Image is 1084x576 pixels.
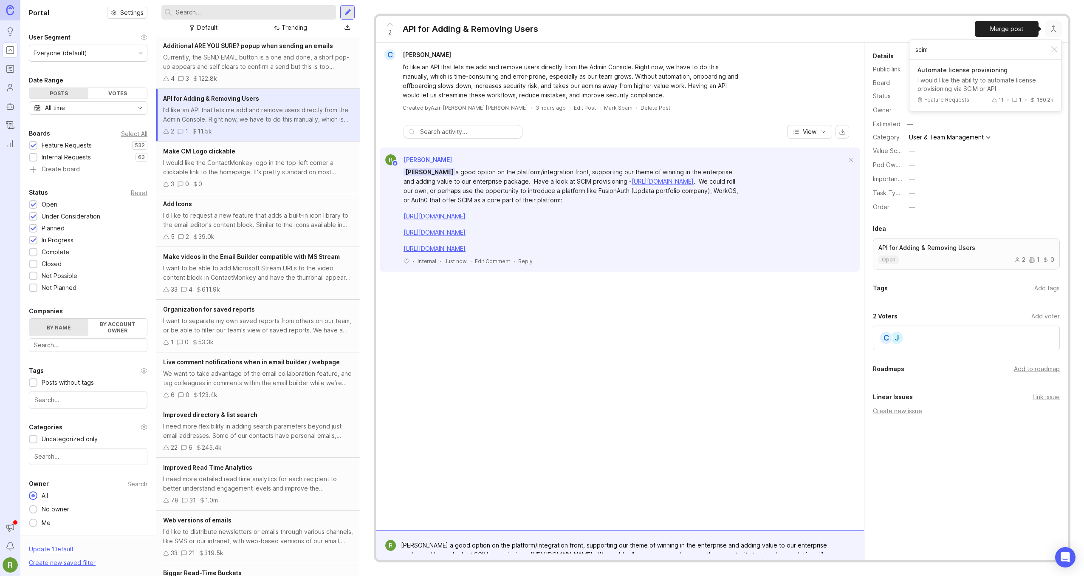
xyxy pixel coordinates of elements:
span: [PERSON_NAME] [404,156,452,163]
div: Merge post [975,21,1039,37]
div: C [384,49,395,60]
a: Create board [29,166,147,174]
img: Ryan Duguid [3,557,18,573]
div: Reset [131,190,147,195]
div: Companies [29,306,63,316]
div: Categories [29,422,62,432]
div: I’d like an API that lets me add and remove users directly from the Admin Console. Right now, we ... [403,62,742,100]
div: Not Possible [42,271,77,281]
label: Importance [873,175,905,182]
div: Add voter [1031,312,1060,321]
div: C [879,331,893,345]
div: — [909,188,915,198]
div: — [909,146,915,156]
a: Organization for saved reportsI want to separate my own saved reports from others on our team, or... [156,300,360,352]
div: 2 [171,127,174,136]
div: 2 Voters [873,311,898,321]
span: Improved Read Time Analytics [163,464,252,471]
div: Trending [282,23,307,32]
span: API for Adding & Removing Users [163,95,259,102]
div: Select All [121,131,147,136]
div: I want to separate my own saved reports from others on our team, or be able to filter our team's ... [163,316,353,335]
div: Uncategorized only [42,434,98,444]
label: Order [873,203,889,210]
span: Add Icons [163,200,192,207]
div: I need more detailed read time analytics for each recipient to better understand engagement level... [163,474,353,493]
div: Internal Requests [42,153,91,162]
div: 1.0m [205,496,218,505]
div: 0 [185,338,189,347]
div: 2 [1014,257,1025,263]
div: Linear Issues [873,392,913,402]
div: 0 [1043,257,1054,263]
a: Ryan Duguid[PERSON_NAME] [380,154,452,165]
div: Boards [29,128,50,139]
div: I’d like an API that lets me add and remove users directly from the Admin Console. Right now, we ... [163,105,353,124]
span: Organization for saved reports [163,306,255,313]
input: Search activity... [420,127,518,136]
div: I want to be able to add Microsoft Stream URLs to the video content block in ContactMonkey and ha... [163,264,353,282]
div: Internal [418,258,436,265]
div: J [890,331,903,345]
div: 4 [189,285,192,294]
div: 6 [189,443,192,452]
a: Portal [3,43,18,58]
div: Link issue [1033,392,1060,402]
div: API for Adding & Removing Users [403,23,538,35]
a: Additional ARE YOU SURE? popup when sending an emailsCurrently, the SEND EMAIL button is a one an... [156,36,360,89]
div: Posts without tags [42,378,94,387]
div: 1 [1029,257,1039,263]
p: 63 [138,154,145,161]
a: Users [3,80,18,95]
a: [URL][DOMAIN_NAME] [404,229,466,236]
div: · [413,258,414,265]
div: 319.5k [204,548,223,558]
a: Autopilot [3,99,18,114]
div: 1 [185,127,188,136]
div: 33 [171,548,178,558]
div: 6 [171,390,175,400]
div: Owner [29,479,49,489]
div: All [37,491,52,500]
button: Automate license provisioningI would like the ability to automate license provisioning via SCIM o... [911,62,1060,109]
a: [URL][DOMAIN_NAME] [907,64,974,75]
button: Close button [1045,20,1062,37]
img: Ryan Duguid [385,540,396,551]
div: I would like the ability to automate license provisioning via SCIM or API [917,76,1053,93]
div: Me [37,518,55,528]
div: Roadmaps [873,364,904,374]
div: Votes [88,88,147,99]
a: Improved directory & list searchI need more flexibility in adding search parameters beyond just e... [156,405,360,458]
a: 3 hours ago [536,104,566,111]
div: · [636,104,637,111]
div: Closed [42,259,62,269]
a: [URL][DOMAIN_NAME] [404,213,466,220]
a: Changelog [3,117,18,133]
div: 0 [186,390,189,400]
div: 3 [186,74,189,83]
label: Task Type [873,189,903,196]
img: Canny Home [6,5,14,15]
div: Posts [29,88,88,99]
div: Open [42,200,57,209]
div: I'd like to request a new feature that adds a built-in icon library to the email editor's content... [163,211,353,230]
div: Edit Comment [475,258,510,265]
div: Add to roadmap [1014,364,1060,374]
div: Board [873,78,903,88]
label: Pod Ownership [873,161,916,168]
button: Mark Spam [604,104,632,111]
img: member badge [392,160,398,167]
button: View [787,125,832,139]
div: Reply [518,258,533,265]
span: Make CM Logo clickable [163,148,235,155]
p: API for Adding & Removing Users [878,244,1054,252]
span: [PERSON_NAME] [404,168,455,176]
div: Under Consideration [42,212,100,221]
a: Settings [107,7,147,19]
span: Just now [444,258,467,265]
p: Automate license provisioning [917,66,1053,74]
div: 0 [198,179,202,189]
a: Web versions of emailsI'd like to distribute newsletters or emails through various channels, like... [156,511,360,563]
div: 122.8k [198,74,217,83]
div: In Progress [42,236,73,245]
